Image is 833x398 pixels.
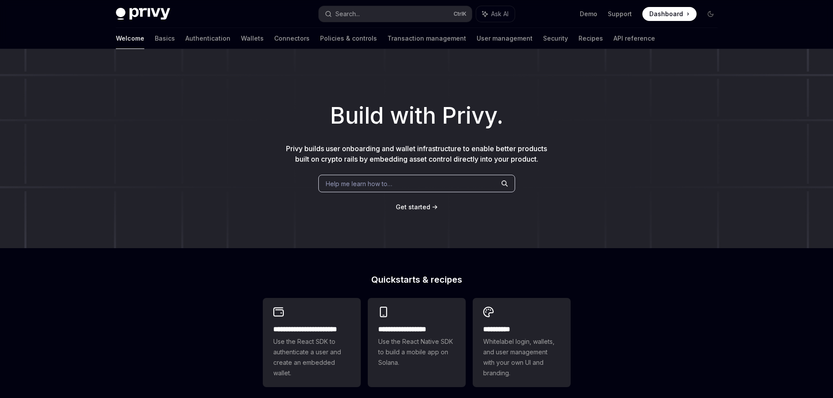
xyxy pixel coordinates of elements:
span: Use the React SDK to authenticate a user and create an embedded wallet. [273,336,350,378]
span: Ctrl K [453,10,467,17]
a: Authentication [185,28,230,49]
div: Search... [335,9,360,19]
span: Dashboard [649,10,683,18]
span: Whitelabel login, wallets, and user management with your own UI and branding. [483,336,560,378]
a: Connectors [274,28,310,49]
h1: Build with Privy. [14,99,819,133]
span: Get started [396,203,430,211]
span: Use the React Native SDK to build a mobile app on Solana. [378,336,455,368]
a: **** **** **** ***Use the React Native SDK to build a mobile app on Solana. [368,298,466,387]
a: Basics [155,28,175,49]
span: Help me learn how to… [326,179,392,188]
a: API reference [613,28,655,49]
h2: Quickstarts & recipes [263,275,571,284]
span: Privy builds user onboarding and wallet infrastructure to enable better products built on crypto ... [286,144,547,163]
button: Search...CtrlK [319,6,472,22]
a: Get started [396,203,430,211]
a: Recipes [579,28,603,49]
a: Policies & controls [320,28,377,49]
a: Transaction management [387,28,466,49]
a: User management [477,28,533,49]
span: Ask AI [491,10,509,18]
a: Welcome [116,28,144,49]
a: Wallets [241,28,264,49]
img: dark logo [116,8,170,20]
a: **** *****Whitelabel login, wallets, and user management with your own UI and branding. [473,298,571,387]
a: Support [608,10,632,18]
button: Ask AI [476,6,515,22]
a: Dashboard [642,7,697,21]
a: Security [543,28,568,49]
button: Toggle dark mode [704,7,718,21]
a: Demo [580,10,597,18]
